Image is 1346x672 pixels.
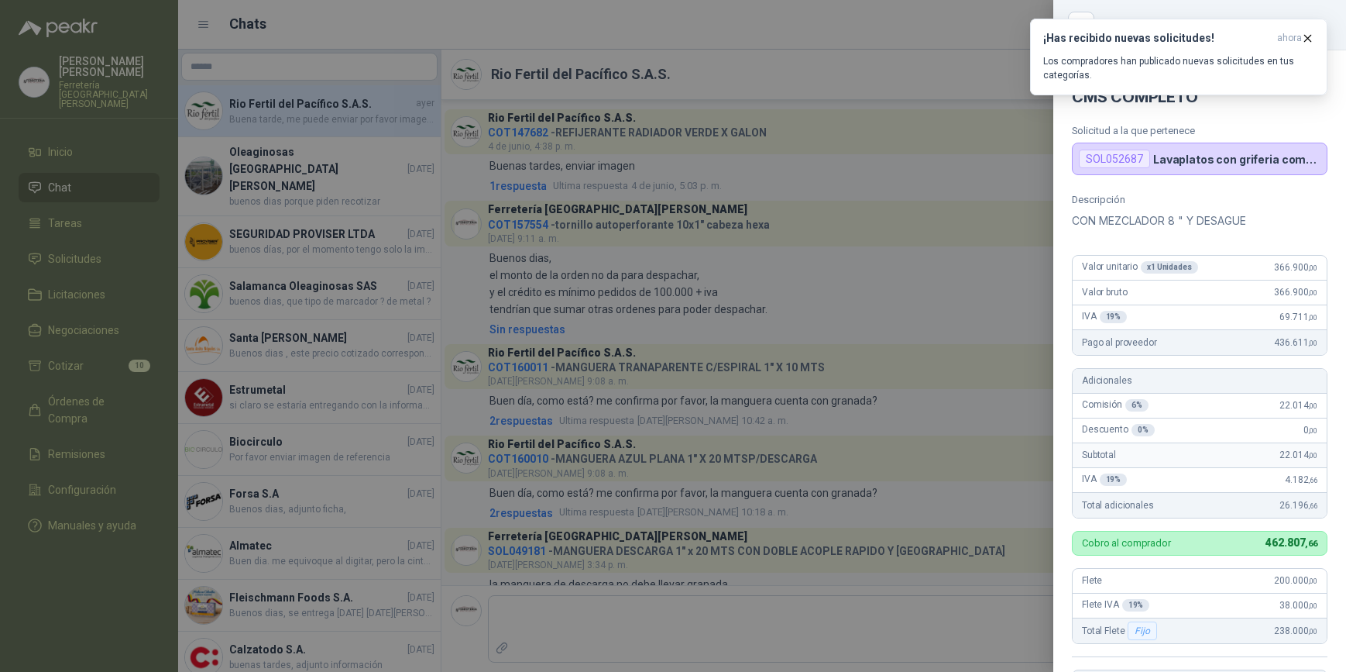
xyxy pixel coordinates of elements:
button: ¡Has recibido nuevas solicitudes!ahora Los compradores han publicado nuevas solicitudes en tus ca... [1030,19,1327,95]
span: ,00 [1308,577,1317,585]
span: ,00 [1308,451,1317,460]
span: Flete [1082,575,1102,586]
p: Solicitud a la que pertenece [1072,125,1327,136]
span: ,00 [1308,339,1317,347]
span: ,00 [1308,426,1317,435]
p: Lavaplatos con griferia completo [1153,153,1320,166]
span: ,00 [1308,313,1317,322]
span: Subtotal [1082,450,1116,460]
span: ahora [1277,32,1302,45]
div: Total adicionales [1073,493,1327,518]
span: IVA [1082,311,1127,323]
span: ,00 [1308,401,1317,410]
span: Comisión [1082,399,1149,412]
span: ,00 [1308,601,1317,610]
div: COT170521 [1103,12,1327,37]
div: x 1 Unidades [1141,261,1198,274]
div: 0 % [1131,424,1155,436]
span: IVA [1082,474,1127,486]
span: 22.014 [1279,400,1317,411]
span: 26.196 [1279,500,1317,511]
div: SOL052687 [1079,150,1150,168]
button: Close [1072,16,1090,34]
span: 366.900 [1274,287,1317,298]
span: ,66 [1308,476,1317,484]
div: 6 % [1125,399,1149,412]
div: Adicionales [1073,369,1327,394]
span: Valor unitario [1082,261,1198,274]
span: Flete IVA [1082,599,1149,612]
p: Los compradores han publicado nuevas solicitudes en tus categorías. [1043,54,1314,82]
h3: ¡Has recibido nuevas solicitudes! [1043,32,1271,45]
span: 22.014 [1279,450,1317,460]
span: Descuento [1082,424,1155,436]
span: ,00 [1308,288,1317,297]
span: 366.900 [1274,262,1317,273]
div: 19 % [1122,599,1150,612]
p: Descripción [1072,194,1327,205]
span: 462.807 [1265,536,1317,549]
span: 238.000 [1274,625,1317,636]
span: ,66 [1308,501,1317,510]
p: CON MEZCLADOR 8 " Y DESAGUE [1072,212,1327,230]
span: ,00 [1308,264,1317,272]
span: ,00 [1308,627,1317,636]
span: 0 [1303,425,1317,436]
span: 436.611 [1274,337,1317,348]
span: 38.000 [1279,600,1317,611]
span: Pago al proveedor [1082,337,1157,348]
div: 19 % [1100,311,1128,323]
span: 4.182 [1285,474,1317,485]
span: ,66 [1305,539,1317,549]
span: Valor bruto [1082,287,1127,298]
p: Cobro al comprador [1082,538,1171,548]
div: 19 % [1100,474,1128,486]
span: 200.000 [1274,575,1317,586]
div: Fijo [1128,622,1156,640]
span: Total Flete [1082,622,1160,640]
span: 69.711 [1279,312,1317,322]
